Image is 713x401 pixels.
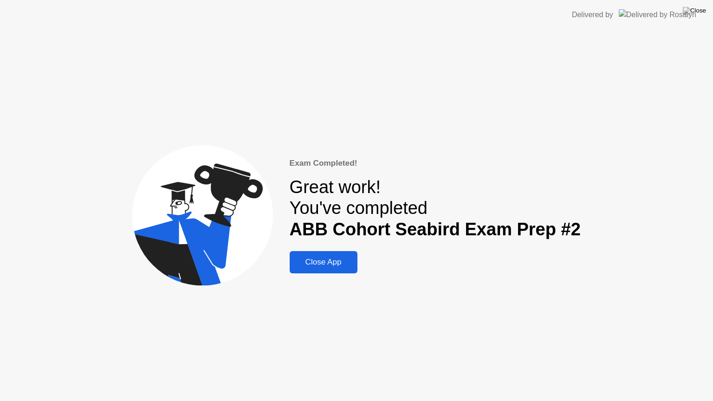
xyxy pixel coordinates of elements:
[619,9,696,20] img: Delivered by Rosalyn
[292,258,355,267] div: Close App
[572,9,613,20] div: Delivered by
[290,251,357,273] button: Close App
[683,7,706,14] img: Close
[290,157,581,169] div: Exam Completed!
[290,220,581,239] b: ABB Cohort Seabird Exam Prep #2
[290,177,581,240] div: Great work! You've completed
